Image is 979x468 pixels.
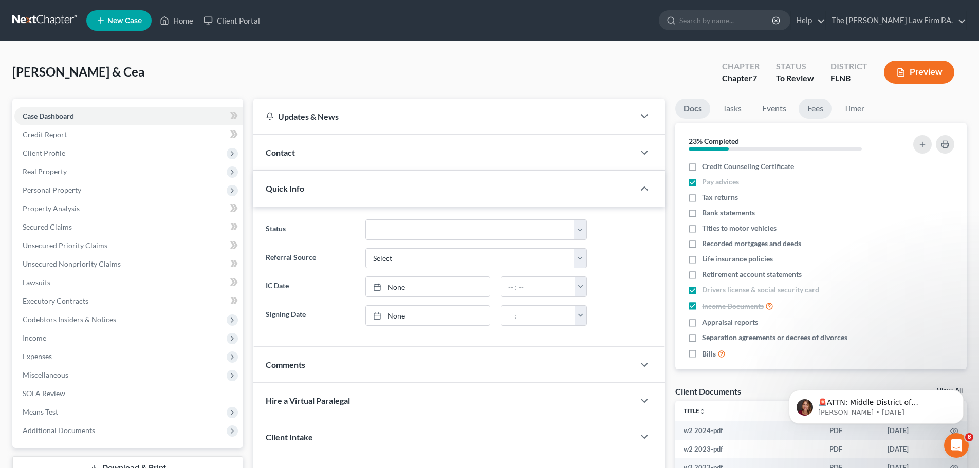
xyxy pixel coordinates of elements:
[684,407,706,415] a: Titleunfold_more
[702,208,755,218] span: Bank statements
[23,111,74,120] span: Case Dashboard
[722,72,760,84] div: Chapter
[266,360,305,369] span: Comments
[675,440,821,458] td: w2 2023-pdf
[23,426,95,435] span: Additional Documents
[675,421,821,440] td: w2 2024-pdf
[702,223,777,233] span: Titles to motor vehicles
[675,99,710,119] a: Docs
[826,11,966,30] a: The [PERSON_NAME] Law Firm P.A.
[14,125,243,144] a: Credit Report
[155,11,198,30] a: Home
[702,285,819,295] span: Drivers license & social security card
[702,332,847,343] span: Separation agreements or decrees of divorces
[266,111,622,122] div: Updates & News
[776,61,814,72] div: Status
[23,241,107,250] span: Unsecured Priority Claims
[679,11,773,30] input: Search by name...
[501,277,575,296] input: -- : --
[261,305,360,326] label: Signing Date
[821,440,879,458] td: PDF
[107,17,142,25] span: New Case
[884,61,954,84] button: Preview
[23,130,67,139] span: Credit Report
[702,301,764,311] span: Income Documents
[261,248,360,269] label: Referral Source
[14,273,243,292] a: Lawsuits
[366,277,490,296] a: None
[23,370,68,379] span: Miscellaneous
[14,107,243,125] a: Case Dashboard
[23,259,121,268] span: Unsecured Nonpriority Claims
[23,407,58,416] span: Means Test
[836,99,873,119] a: Timer
[23,278,50,287] span: Lawsuits
[799,99,832,119] a: Fees
[501,306,575,325] input: -- : --
[266,183,304,193] span: Quick Info
[702,317,758,327] span: Appraisal reports
[830,61,867,72] div: District
[702,238,801,249] span: Recorded mortgages and deeds
[23,185,81,194] span: Personal Property
[23,352,52,361] span: Expenses
[14,199,243,218] a: Property Analysis
[266,432,313,442] span: Client Intake
[23,333,46,342] span: Income
[699,408,706,415] i: unfold_more
[702,161,794,172] span: Credit Counseling Certificate
[261,276,360,297] label: IC Date
[198,11,265,30] a: Client Portal
[12,64,145,79] span: [PERSON_NAME] & Cea
[702,349,716,359] span: Bills
[23,389,65,398] span: SOFA Review
[752,73,757,83] span: 7
[266,396,350,405] span: Hire a Virtual Paralegal
[23,167,67,176] span: Real Property
[702,254,773,264] span: Life insurance policies
[23,204,80,213] span: Property Analysis
[965,433,973,441] span: 8
[714,99,750,119] a: Tasks
[675,386,741,397] div: Client Documents
[879,440,942,458] td: [DATE]
[366,306,490,325] a: None
[23,296,88,305] span: Executory Contracts
[14,292,243,310] a: Executory Contracts
[23,148,65,157] span: Client Profile
[23,222,72,231] span: Secured Claims
[14,255,243,273] a: Unsecured Nonpriority Claims
[944,433,969,458] iframe: Intercom live chat
[261,219,360,240] label: Status
[754,99,795,119] a: Events
[702,269,802,279] span: Retirement account statements
[14,236,243,255] a: Unsecured Priority Claims
[722,61,760,72] div: Chapter
[266,147,295,157] span: Contact
[14,218,243,236] a: Secured Claims
[776,72,814,84] div: To Review
[773,368,979,440] iframe: Intercom notifications message
[830,72,867,84] div: FLNB
[791,11,825,30] a: Help
[23,315,116,324] span: Codebtors Insiders & Notices
[14,384,243,403] a: SOFA Review
[702,177,739,187] span: Pay advices
[689,137,739,145] strong: 23% Completed
[702,192,738,202] span: Tax returns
